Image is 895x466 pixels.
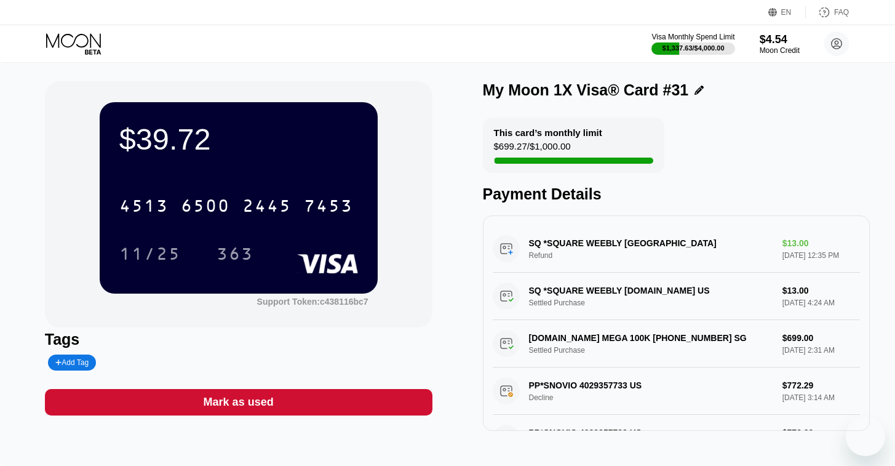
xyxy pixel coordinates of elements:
div: $699.27 / $1,000.00 [494,141,571,158]
div: Visa Monthly Spend Limit$1,337.63/$4,000.00 [651,33,734,55]
div: FAQ [834,8,849,17]
div: Payment Details [483,185,870,203]
div: Tags [45,331,432,348]
div: EN [768,6,806,18]
div: 363 [207,238,263,269]
div: Mark as used [45,389,432,416]
div: 4513 [119,198,169,217]
div: EN [781,8,792,17]
iframe: Button to launch messaging window [846,417,885,456]
div: Add Tag [55,358,89,367]
div: Visa Monthly Spend Limit [651,33,734,41]
div: 7453 [304,198,353,217]
div: 6500 [181,198,230,217]
div: $39.72 [119,122,358,156]
div: Support Token: c438116bc7 [257,297,368,307]
div: Moon Credit [760,46,800,55]
div: FAQ [806,6,849,18]
div: 2445 [242,198,292,217]
div: 11/25 [119,246,181,265]
div: 4513650024457453 [112,190,360,221]
div: Add Tag [48,355,96,371]
div: 11/25 [110,238,190,269]
div: $4.54Moon Credit [760,33,800,55]
div: This card’s monthly limit [494,127,602,138]
div: 363 [217,246,253,265]
div: Mark as used [204,395,274,409]
div: $4.54 [760,33,800,46]
div: Support Token:c438116bc7 [257,297,368,307]
div: My Moon 1X Visa® Card #31 [483,81,689,99]
div: $1,337.63 / $4,000.00 [662,44,725,52]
